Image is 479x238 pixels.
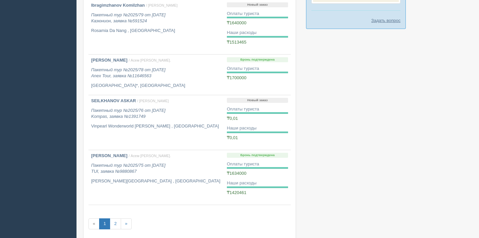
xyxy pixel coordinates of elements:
b: SEILKHANOV ASKAR [91,98,136,103]
span: « [88,218,99,229]
span: ₸0,01 [227,135,238,140]
b: [PERSON_NAME] [91,153,127,158]
p: Rosamia Da Nang , [GEOGRAPHIC_DATA] [91,28,222,34]
span: / Асем [PERSON_NAME]. [129,58,171,62]
div: Оплаты туриста [227,66,288,72]
div: Оплаты туриста [227,11,288,17]
i: Пакетный тур №2025/78 от [DATE] Anex Tour, заявка №11646563 [91,67,165,79]
span: ₸1700000 [227,75,246,80]
b: Ibragimzhanov Komilzhan [91,3,145,8]
div: Наши расходы [227,180,288,186]
a: 1 [99,218,110,229]
p: Бронь подтверждена [227,57,288,62]
p: Бронь подтверждена [227,153,288,158]
p: [PERSON_NAME][GEOGRAPHIC_DATA] , [GEOGRAPHIC_DATA] [91,178,222,184]
b: [PERSON_NAME] [91,58,127,63]
a: [PERSON_NAME] / Асем [PERSON_NAME]. Пакетный тур №2025/78 от [DATE]Anex Tour, заявка №11646563 [G... [88,55,224,95]
span: ₸1634000 [227,171,246,176]
a: » [121,218,132,229]
span: ₸1420461 [227,190,246,195]
i: Пакетный тур №2025/75 от [DATE] TUI, заявка №9880867 [91,163,165,174]
div: Наши расходы [227,125,288,131]
i: Пакетный тур №2025/79 от [DATE] Казюнион, заявка №591524 [91,12,165,24]
span: ₸1640000 [227,20,246,25]
a: SEILKHANOV ASKAR / [PERSON_NAME] Пакетный тур №2025/76 от [DATE]Kompas, заявка №1391749 Vinpearl ... [88,95,224,150]
span: / [PERSON_NAME] [146,3,178,7]
p: Новый заказ [227,2,288,7]
p: Vinpearl Wonderworld [PERSON_NAME] , [GEOGRAPHIC_DATA] [91,123,222,129]
span: ₸1513465 [227,40,246,45]
a: Задать вопрос [371,17,400,24]
span: / [PERSON_NAME] [137,99,169,103]
p: Новый заказ [227,98,288,103]
i: Пакетный тур №2025/76 от [DATE] Kompas, заявка №1391749 [91,108,165,119]
p: [GEOGRAPHIC_DATA]*, [GEOGRAPHIC_DATA] [91,83,222,89]
div: Наши расходы [227,30,288,36]
div: Оплаты туриста [227,106,288,113]
a: 2 [110,218,121,229]
span: ₸0,01 [227,116,238,121]
span: / Асем [PERSON_NAME]. [129,154,171,158]
a: [PERSON_NAME] / Асем [PERSON_NAME]. Пакетный тур №2025/75 от [DATE]TUI, заявка №9880867 [PERSON_N... [88,150,224,205]
div: Оплаты туриста [227,161,288,167]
